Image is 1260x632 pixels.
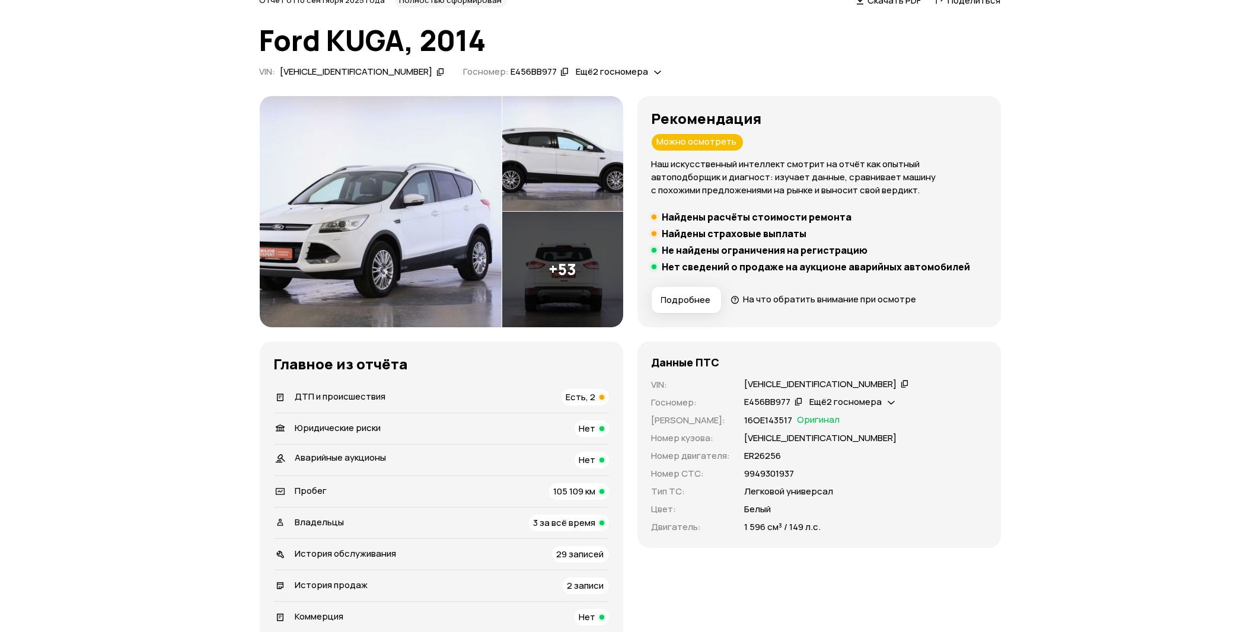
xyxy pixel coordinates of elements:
[576,65,648,78] span: Ещё 2 госномера
[745,503,771,516] p: Белый
[652,414,731,427] p: [PERSON_NAME] :
[579,611,596,623] span: Нет
[745,467,795,480] p: 9949301937
[295,579,368,591] span: История продаж
[661,294,711,306] span: Подробнее
[745,432,897,445] p: [VEHICLE_IDENTIFICATION_NUMBER]
[567,579,604,592] span: 2 записи
[745,521,821,534] p: 1 596 см³ / 149 л.с.
[745,378,897,391] div: [VEHICLE_IDENTIFICATION_NUMBER]
[652,521,731,534] p: Двигатель :
[745,485,834,498] p: Легковой универсал
[295,451,387,464] span: Аварийные аукционы
[745,414,793,427] p: 16ОЕ143517
[743,293,916,305] span: На что обратить внимание при осмотре
[662,211,852,223] h5: Найдены расчёты стоимости ремонта
[731,293,917,305] a: На что обратить внимание при осмотре
[745,449,781,462] p: ЕR26256
[579,454,596,466] span: Нет
[295,610,344,623] span: Коммерция
[566,391,596,403] span: Есть, 2
[652,287,721,313] button: Подробнее
[295,390,386,403] span: ДТП и происшествия
[295,422,381,434] span: Юридические риски
[579,422,596,435] span: Нет
[652,432,731,445] p: Номер кузова :
[260,24,1001,56] h1: Ford KUGA, 2014
[511,66,557,78] div: Е456ВВ977
[662,261,971,273] h5: Нет сведений о продаже на аукционе аварийных автомобилей
[652,396,731,409] p: Госномер :
[662,228,807,240] h5: Найдены страховые выплаты
[652,449,731,462] p: Номер двигателя :
[652,467,731,480] p: Номер СТС :
[280,66,433,78] div: [VEHICLE_IDENTIFICATION_NUMBER]
[274,356,609,372] h3: Главное из отчёта
[652,134,743,151] div: Можно осмотреть
[652,503,731,516] p: Цвет :
[463,65,509,78] span: Госномер:
[745,396,791,408] div: Е456ВВ977
[652,356,720,369] h4: Данные ПТС
[809,395,882,408] span: Ещё 2 госномера
[295,516,344,528] span: Владельцы
[260,65,276,78] span: VIN :
[652,378,731,391] p: VIN :
[662,244,868,256] h5: Не найдены ограничения на регистрацию
[652,158,987,197] p: Наш искусственный интеллект смотрит на отчёт как опытный автоподборщик и диагност: изучает данные...
[554,485,596,497] span: 105 109 км
[557,548,604,560] span: 29 записей
[652,485,731,498] p: Тип ТС :
[652,110,987,127] h3: Рекомендация
[798,414,840,427] span: Оригинал
[295,484,327,497] span: Пробег
[534,516,596,529] span: 3 за всё время
[295,547,397,560] span: История обслуживания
